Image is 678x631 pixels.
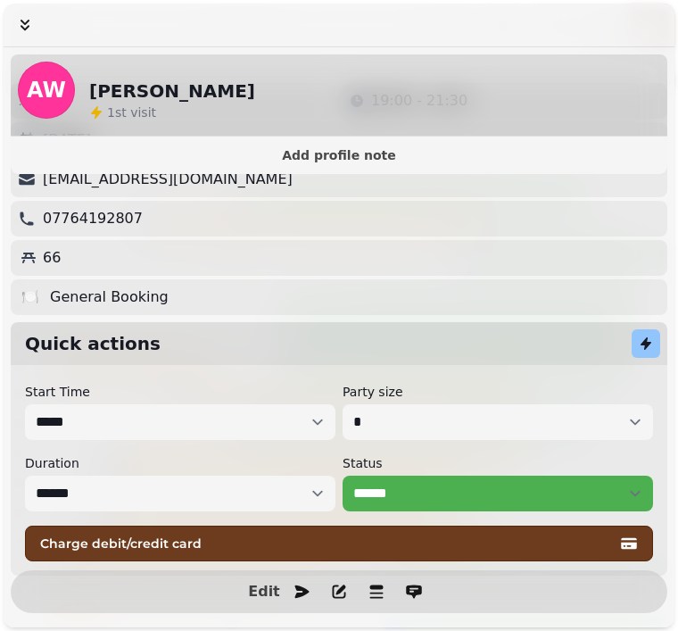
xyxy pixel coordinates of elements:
button: Charge debit/credit card [25,526,653,561]
span: Edit [253,585,275,599]
p: visit [107,104,156,121]
span: Charge debit/credit card [40,537,616,550]
label: Duration [25,454,335,472]
p: 07764192807 [43,208,143,229]
p: [EMAIL_ADDRESS][DOMAIN_NAME] [43,169,293,190]
label: Status [343,454,653,472]
h2: Quick actions [25,331,161,356]
span: st [115,105,130,120]
p: 66 [43,247,61,269]
button: Add profile note [18,144,660,167]
h2: [PERSON_NAME] [89,79,255,104]
button: Edit [246,574,282,610]
p: 🍽️ [21,286,39,308]
label: Start Time [25,383,335,401]
label: Party size [343,383,653,401]
span: AW [27,79,66,101]
span: 1 [107,105,115,120]
p: General Booking [50,286,169,308]
span: Add profile note [32,149,646,162]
